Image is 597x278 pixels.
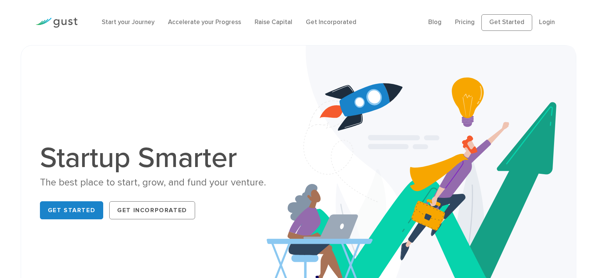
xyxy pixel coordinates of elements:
[428,18,441,26] a: Blog
[102,18,154,26] a: Start your Journey
[455,18,475,26] a: Pricing
[40,144,293,172] h1: Startup Smarter
[40,201,104,219] a: Get Started
[481,14,532,31] a: Get Started
[306,18,356,26] a: Get Incorporated
[40,176,293,189] div: The best place to start, grow, and fund your venture.
[539,18,555,26] a: Login
[109,201,195,219] a: Get Incorporated
[35,18,78,28] img: Gust Logo
[255,18,292,26] a: Raise Capital
[168,18,241,26] a: Accelerate your Progress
